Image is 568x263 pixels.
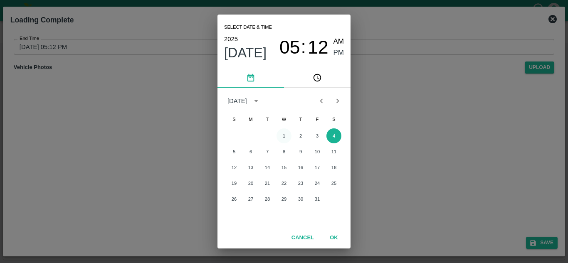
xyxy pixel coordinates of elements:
span: Tuesday [260,111,275,128]
span: Thursday [293,111,308,128]
span: 05 [279,37,300,58]
button: Previous month [314,93,329,109]
button: 5 [227,144,242,159]
button: 12 [308,36,328,58]
button: pick date [217,68,284,88]
span: Select date & time [224,21,272,34]
button: OK [321,231,347,245]
button: 29 [277,192,291,206]
button: 16 [293,160,308,175]
span: Monday [243,111,258,128]
button: 12 [227,160,242,175]
button: 18 [326,160,341,175]
button: 10 [310,144,325,159]
span: Saturday [326,111,341,128]
button: 3 [310,128,325,143]
button: 27 [243,192,258,206]
button: [DATE] [224,44,267,61]
button: pick time [284,68,351,88]
button: calendar view is open, switch to year view [249,94,263,108]
button: 24 [310,176,325,191]
button: 22 [277,176,291,191]
button: 30 [293,192,308,206]
button: 26 [227,192,242,206]
button: 28 [260,192,275,206]
button: 25 [326,176,341,191]
button: 4 [326,128,341,143]
button: 2 [293,128,308,143]
button: 31 [310,192,325,206]
button: PM [333,47,344,59]
button: 23 [293,176,308,191]
button: 7 [260,144,275,159]
button: 19 [227,176,242,191]
button: 15 [277,160,291,175]
button: 8 [277,144,291,159]
button: 05 [279,36,300,58]
span: Sunday [227,111,242,128]
span: Friday [310,111,325,128]
span: 12 [308,37,328,58]
div: [DATE] [227,96,247,106]
span: : [301,36,306,58]
button: Cancel [288,231,317,245]
button: 17 [310,160,325,175]
button: Next month [330,93,346,109]
button: 11 [326,144,341,159]
button: 9 [293,144,308,159]
button: 14 [260,160,275,175]
button: 2025 [224,34,238,44]
button: AM [333,36,344,47]
button: 13 [243,160,258,175]
button: 1 [277,128,291,143]
span: Wednesday [277,111,291,128]
button: 6 [243,144,258,159]
button: 20 [243,176,258,191]
button: 21 [260,176,275,191]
